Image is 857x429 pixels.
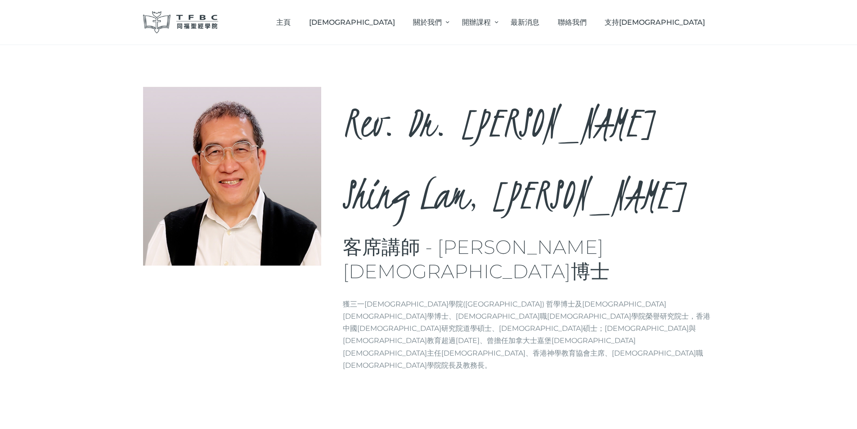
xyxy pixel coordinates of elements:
span: 開辦課程 [462,18,491,27]
a: [DEMOGRAPHIC_DATA] [300,9,404,36]
img: 同福聖經學院 TFBC [143,11,219,33]
span: [DEMOGRAPHIC_DATA] [309,18,395,27]
span: 關於我們 [413,18,442,27]
span: 支持[DEMOGRAPHIC_DATA] [605,18,705,27]
a: 最新消息 [502,9,549,36]
p: 獲三一[DEMOGRAPHIC_DATA]學院([GEOGRAPHIC_DATA]) 哲學博士及[DEMOGRAPHIC_DATA][DEMOGRAPHIC_DATA]學博士、[DEMOGRAP... [343,298,714,371]
a: 主頁 [267,9,300,36]
a: 關於我們 [404,9,453,36]
span: 主頁 [276,18,291,27]
h3: 客席講師 - [PERSON_NAME][DEMOGRAPHIC_DATA]博士 [343,235,714,284]
h2: Rev. Dr. [PERSON_NAME] Shing Lam, [PERSON_NAME] [343,87,714,231]
a: 聯絡我們 [548,9,596,36]
a: 開辦課程 [453,9,501,36]
img: Rev. Dr. Li Shing Lam, Derek [143,87,322,266]
a: 支持[DEMOGRAPHIC_DATA] [596,9,714,36]
span: 最新消息 [511,18,539,27]
span: 聯絡我們 [558,18,587,27]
